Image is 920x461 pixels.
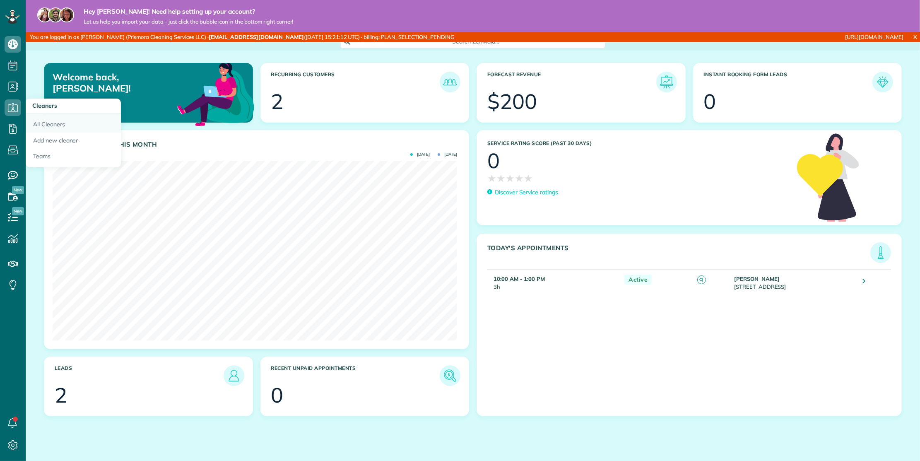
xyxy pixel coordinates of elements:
span: ★ [524,171,533,186]
h3: Actual Revenue this month [55,141,460,148]
img: icon_form_leads-04211a6a04a5b2264e4ee56bc0799ec3eb69b7e499cbb523a139df1d13a81ae0.png [874,74,891,90]
a: Discover Service ratings [487,188,558,197]
img: jorge-587dff0eeaa6aab1f244e6dc62b8924c3b6ad411094392a53c71c6c4a576187d.jpg [48,7,63,22]
img: icon_recurring_customers-cf858462ba22bcd05b5a5880d41d6543d210077de5bb9ebc9590e49fd87d84ed.png [442,74,458,90]
td: [STREET_ADDRESS] [732,269,857,295]
span: [DATE] [438,152,457,157]
div: 0 [487,150,500,171]
h3: Recurring Customers [271,72,440,92]
div: 0 [704,91,716,112]
img: maria-72a9807cf96188c08ef61303f053569d2e2a8a1cde33d635c8a3ac13582a053d.jpg [37,7,52,22]
strong: [EMAIL_ADDRESS][DOMAIN_NAME] [209,34,304,40]
a: [URL][DOMAIN_NAME] [845,34,903,40]
img: icon_forecast_revenue-8c13a41c7ed35a8dcfafea3cbb826a0462acb37728057bba2d056411b612bbbe.png [658,74,675,90]
span: New [12,207,24,215]
img: dashboard_welcome-42a62b7d889689a78055ac9021e634bf52bae3f8056760290aed330b23ab8690.png [176,53,256,134]
span: ★ [487,171,496,186]
h3: Recent unpaid appointments [271,365,440,386]
span: Cleaners [32,102,57,109]
h3: Forecast Revenue [487,72,656,92]
h3: Today's Appointments [487,244,870,263]
div: 2 [55,385,67,405]
span: Active [624,275,652,285]
p: Welcome back, [PERSON_NAME]! [53,72,187,94]
strong: [PERSON_NAME] [734,275,780,282]
div: 2 [271,91,284,112]
div: You are logged in as [PERSON_NAME] (Prismora Cleaning Services LLC) · ([DATE] 15:21:12 UTC) · bil... [26,32,612,42]
strong: Hey [PERSON_NAME]! Need help setting up your account? [84,7,294,16]
h3: Service Rating score (past 30 days) [487,140,789,146]
div: 0 [271,385,284,405]
h3: Leads [55,365,224,386]
span: ★ [515,171,524,186]
strong: 10:00 AM - 1:00 PM [494,275,545,282]
span: CJ [697,275,706,284]
td: 3h [487,269,620,295]
span: ★ [496,171,506,186]
a: X [910,32,920,42]
span: New [12,186,24,194]
span: Let us help you import your data - just click the bubble icon in the bottom right corner! [84,18,294,25]
p: Discover Service ratings [495,188,558,197]
img: icon_unpaid_appointments-47b8ce3997adf2238b356f14209ab4cced10bd1f174958f3ca8f1d0dd7fffeee.png [442,367,458,384]
img: icon_leads-1bed01f49abd5b7fead27621c3d59655bb73ed531f8eeb49469d10e621d6b896.png [226,367,242,384]
img: icon_todays_appointments-901f7ab196bb0bea1936b74009e4eb5ffbc2d2711fa7634e0d609ed5ef32b18b.png [872,244,889,261]
div: $200 [487,91,537,112]
h3: Instant Booking Form Leads [704,72,873,92]
span: ★ [506,171,515,186]
a: Add new cleaner [26,133,121,149]
a: Teams [26,148,121,167]
a: All Cleaners [26,113,121,133]
span: [DATE] [410,152,430,157]
img: michelle-19f622bdf1676172e81f8f8fba1fb50e276960ebfe0243fe18214015130c80e4.jpg [59,7,74,22]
